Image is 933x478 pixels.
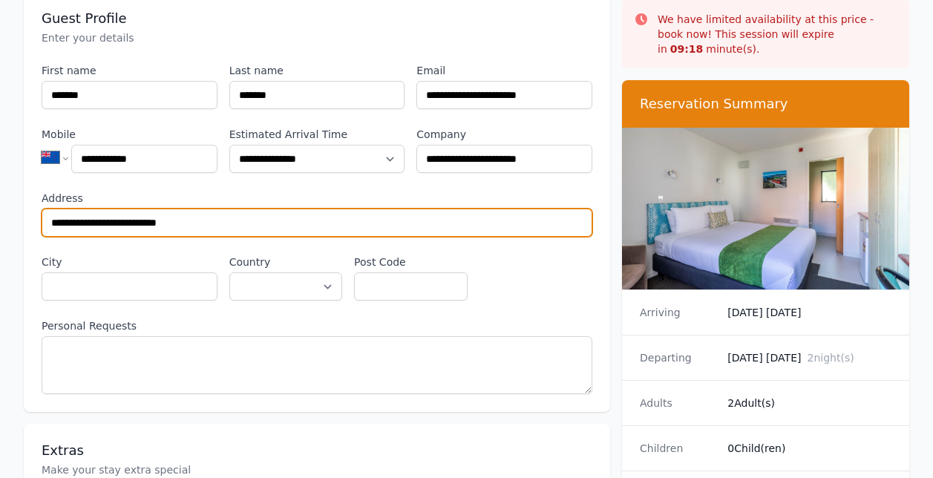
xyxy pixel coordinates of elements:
[658,12,897,56] p: We have limited availability at this price - book now! This session will expire in minute(s).
[42,10,592,27] h3: Guest Profile
[229,127,405,142] label: Estimated Arrival Time
[229,63,405,78] label: Last name
[42,63,217,78] label: First name
[354,255,467,269] label: Post Code
[640,396,716,410] dt: Adults
[727,396,891,410] dd: 2 Adult(s)
[416,63,592,78] label: Email
[640,95,891,113] h3: Reservation Summary
[640,350,716,365] dt: Departing
[727,305,891,320] dd: [DATE] [DATE]
[42,30,592,45] p: Enter your details
[622,128,909,289] img: Compact Queen Studio
[640,305,716,320] dt: Arriving
[42,255,217,269] label: City
[42,462,592,477] p: Make your stay extra special
[229,255,342,269] label: Country
[640,441,716,456] dt: Children
[42,127,217,142] label: Mobile
[416,127,592,142] label: Company
[42,318,592,333] label: Personal Requests
[807,352,854,364] span: 2 night(s)
[727,441,891,456] dd: 0 Child(ren)
[42,191,592,206] label: Address
[42,442,592,459] h3: Extras
[670,43,704,55] strong: 09 : 18
[727,350,891,365] dd: [DATE] [DATE]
